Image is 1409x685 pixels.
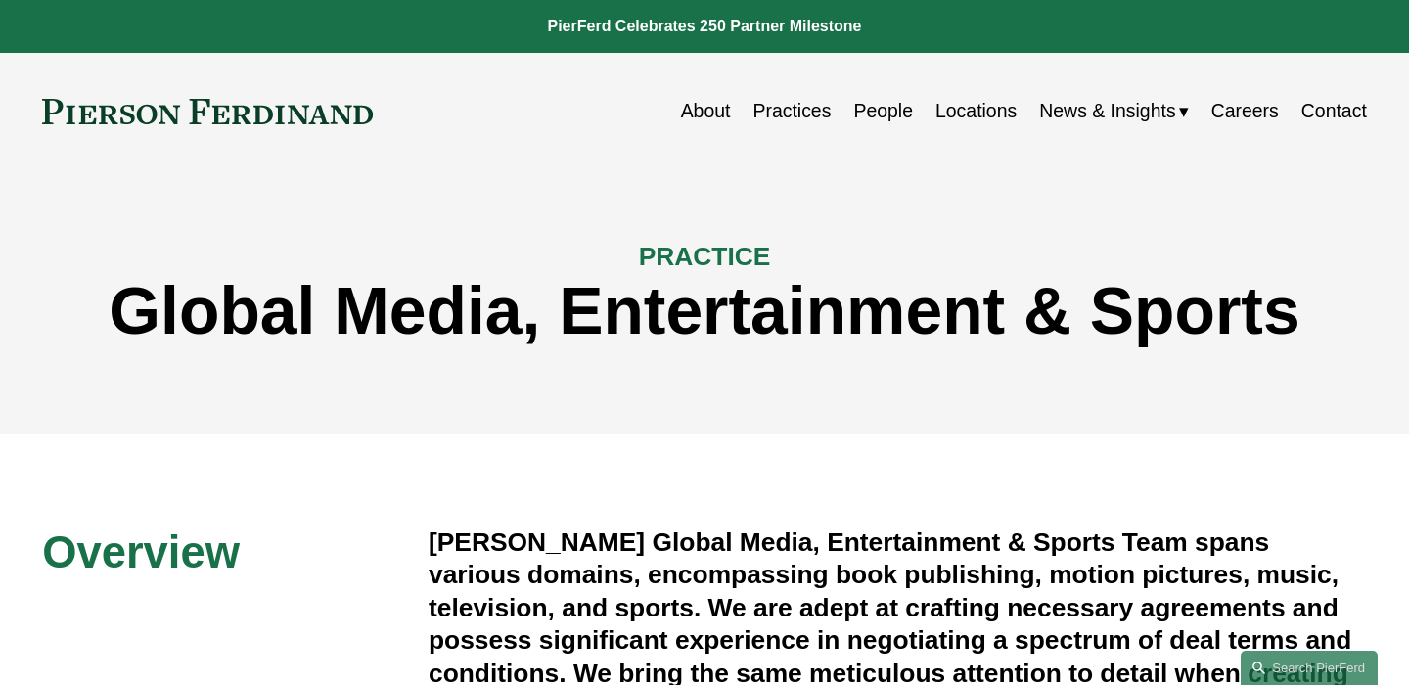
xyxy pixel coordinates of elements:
[639,242,771,271] span: PRACTICE
[1301,92,1367,130] a: Contact
[681,92,731,130] a: About
[1211,92,1279,130] a: Careers
[752,92,831,130] a: Practices
[1241,651,1378,685] a: Search this site
[1039,94,1175,128] span: News & Insights
[42,273,1367,349] h1: Global Media, Entertainment & Sports
[935,92,1017,130] a: Locations
[853,92,913,130] a: People
[1039,92,1188,130] a: folder dropdown
[42,527,240,577] span: Overview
